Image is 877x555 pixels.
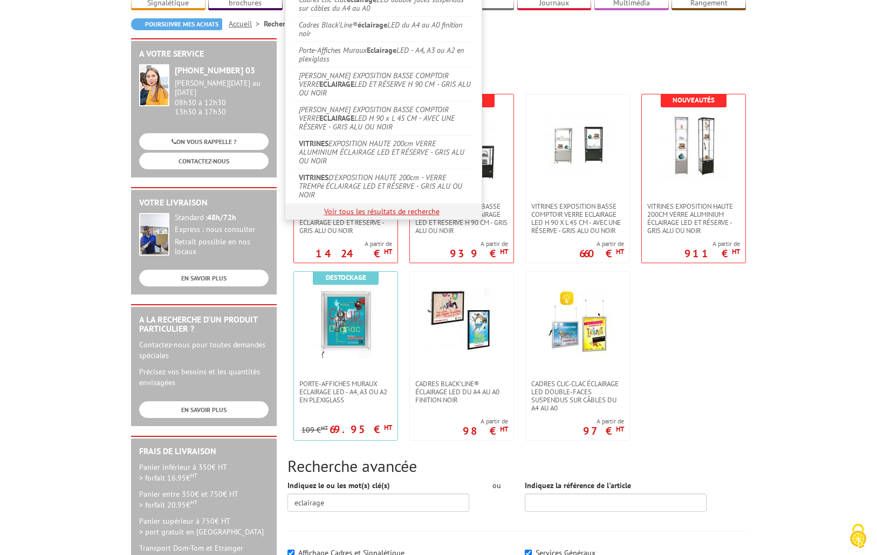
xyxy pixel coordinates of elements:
[579,250,624,257] p: 660 €
[531,380,624,412] span: Cadres clic-clac éclairage LED double-faces suspendus sur câbles du A4 au A0
[384,247,392,256] sup: HT
[316,250,392,257] p: 1424 €
[139,527,264,537] span: > port gratuit en [GEOGRAPHIC_DATA]
[293,101,474,135] a: [PERSON_NAME] EXPOSITION BASSE COMPTOIR VERREECLAIRAGELED H 90 x L 45 CM - AVEC UNE RÉSERVE - GRI...
[294,380,398,404] a: Porte-Affiches Muraux Eclairage LED - A4, A3 ou A2 en plexiglass
[175,225,269,235] div: Express : nous consulter
[294,202,398,235] a: VITRINES D'EXPOSITION HAUTE 200cm - VERRE TREMPé ÉCLAIRAGE LED ET RÉSERVE - GRIS ALU OU NOIR
[139,64,169,106] img: widget-service.jpg
[175,79,269,97] div: [PERSON_NAME][DATE] au [DATE]
[302,426,328,434] p: 109 €
[543,288,613,358] img: Cadres clic-clac éclairage LED double-faces suspendus sur câbles du A4 au A0
[287,457,746,475] h2: Recherche avancée
[139,500,197,510] span: > forfait 20.95€
[293,16,474,42] a: Cadres Black’Line®éclairageLED du A4 au A0 finition noir
[358,20,387,30] em: éclairage
[500,247,508,256] sup: HT
[526,202,629,235] a: VITRINES EXPOSITION BASSE COMPTOIR VERRE ECLAIRAGE LED H 90 x L 45 CM - AVEC UNE RÉSERVE - GRIS A...
[410,380,513,404] a: Cadres Black’Line® éclairage LED du A4 au A0 finition noir
[264,18,325,29] li: Recherche avancée
[293,169,474,203] a: VITRINESD'EXPOSITION HAUTE 200cm - VERRE TREMPé ÉCLAIRAGE LED ET RÉSERVE - GRIS ALU OU NOIR
[450,239,508,248] span: A partir de
[293,135,474,169] a: VITRINESEXPOSITION HAUTE 200cm VERRE ALUMINIUM ÉCLAIRAGE LED ET RÉSERVE - GRIS ALU OU NOIR
[139,133,269,150] a: ON VOUS RAPPELLE ?
[330,426,392,433] p: 69.95 €
[287,49,746,67] h2: Résultat pour :
[190,498,197,506] sup: HT
[207,213,236,222] strong: 48h/72h
[321,424,328,431] sup: HT
[139,366,269,388] p: Précisez vos besoins et les quantités envisagées
[139,516,269,537] p: Panier supérieur à 750€ HT
[526,380,629,412] a: Cadres clic-clac éclairage LED double-faces suspendus sur câbles du A4 au A0
[485,480,509,491] div: ou
[299,173,328,182] em: VITRINES
[326,273,366,282] b: Destockage
[616,247,624,256] sup: HT
[175,213,269,223] div: Standard :
[463,417,508,426] span: A partir de
[139,270,269,286] a: EN SAVOIR PLUS
[139,49,269,59] h2: A votre service
[131,18,222,30] a: Poursuivre mes achats
[324,207,440,216] a: Voir tous les résultats de recherche
[299,139,328,148] em: VITRINES
[139,153,269,169] a: CONTACTEZ-NOUS
[839,518,877,555] button: Cookies (fenêtre modale)
[583,417,624,426] span: A partir de
[684,250,740,257] p: 911 €
[647,202,740,235] span: VITRINES EXPOSITION HAUTE 200cm VERRE ALUMINIUM ÉCLAIRAGE LED ET RÉSERVE - GRIS ALU OU NOIR
[616,424,624,434] sup: HT
[139,213,169,256] img: widget-livraison.jpg
[139,401,269,418] a: EN SAVOIR PLUS
[299,380,392,404] span: Porte-Affiches Muraux Eclairage LED - A4, A3 ou A2 en plexiglass
[845,523,872,550] img: Cookies (fenêtre modale)
[175,65,255,76] strong: [PHONE_NUMBER] 03
[500,424,508,434] sup: HT
[319,79,354,89] em: ECLAIRAGE
[583,428,624,434] p: 97 €
[367,45,396,55] em: Eclairage
[229,19,264,29] a: Accueil
[673,95,715,105] b: Nouveautés
[659,111,729,181] img: VITRINES EXPOSITION HAUTE 200cm VERRE ALUMINIUM ÉCLAIRAGE LED ET RÉSERVE - GRIS ALU OU NOIR
[287,480,390,491] label: Indiquez le ou les mot(s) clé(s)
[139,473,197,483] span: > forfait 16.95€
[139,198,269,208] h2: Votre livraison
[384,423,392,432] sup: HT
[531,202,624,235] span: VITRINES EXPOSITION BASSE COMPTOIR VERRE ECLAIRAGE LED H 90 x L 45 CM - AVEC UNE RÉSERVE - GRIS A...
[450,250,508,257] p: 939 €
[463,428,508,434] p: 98 €
[299,202,392,235] span: VITRINES D'EXPOSITION HAUTE 200cm - VERRE TREMPé ÉCLAIRAGE LED ET RÉSERVE - GRIS ALU OU NOIR
[139,315,269,334] h2: A la recherche d'un produit particulier ?
[316,239,392,248] span: A partir de
[415,380,508,404] span: Cadres Black’Line® éclairage LED du A4 au A0 finition noir
[190,471,197,479] sup: HT
[311,288,381,358] img: Porte-Affiches Muraux Eclairage LED - A4, A3 ou A2 en plexiglass
[139,447,269,456] h2: Frais de Livraison
[732,247,740,256] sup: HT
[415,202,508,235] span: VITRINES EXPOSITION BASSE COMPTOIR VERRE ECLAIRAGE LED ET RÉSERVE H 90 CM - GRIS ALU OU NOIR
[175,237,269,257] div: Retrait possible en nos locaux
[642,202,745,235] a: VITRINES EXPOSITION HAUTE 200cm VERRE ALUMINIUM ÉCLAIRAGE LED ET RÉSERVE - GRIS ALU OU NOIR
[293,42,474,67] a: Porte-Affiches MurauxEclairageLED - A4, A3 ou A2 en plexiglass
[525,480,631,491] label: Indiquez la référence de l'article
[175,79,269,116] div: 08h30 à 12h30 13h30 à 17h30
[319,113,354,123] em: ECLAIRAGE
[427,288,497,358] img: Cadres Black’Line® éclairage LED du A4 au A0 finition noir
[139,339,269,361] p: Contactez-nous pour toutes demandes spéciales
[293,67,474,101] a: [PERSON_NAME] EXPOSITION BASSE COMPTOIR VERREECLAIRAGELED ET RÉSERVE H 90 CM - GRIS ALU OU NOIR
[579,239,624,248] span: A partir de
[139,489,269,510] p: Panier entre 350€ et 750€ HT
[543,111,613,181] img: VITRINES EXPOSITION BASSE COMPTOIR VERRE ECLAIRAGE LED H 90 x L 45 CM - AVEC UNE RÉSERVE - GRIS A...
[684,239,740,248] span: A partir de
[139,462,269,483] p: Panier inférieur à 350€ HT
